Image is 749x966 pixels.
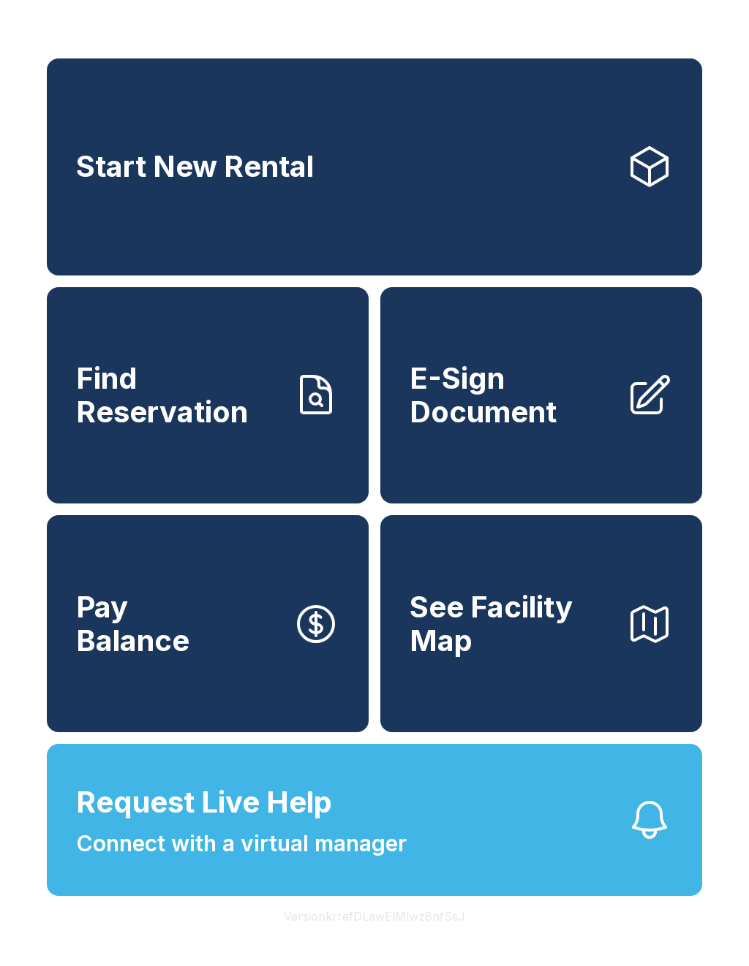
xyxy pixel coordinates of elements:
[380,515,702,732] button: See Facility Map
[76,780,332,824] span: Request Live Help
[76,590,189,657] span: Pay Balance
[76,150,314,183] span: Start New Rental
[47,744,702,896] button: Request Live HelpConnect with a virtual manager
[76,827,407,860] span: Connect with a virtual manager
[272,896,477,937] button: VersionkrrefDLawElMlwz8nfSsJ
[47,515,369,732] button: PayBalance
[410,590,614,657] span: See Facility Map
[47,287,369,504] a: Find Reservation
[380,287,702,504] a: E-Sign Document
[410,362,614,428] span: E-Sign Document
[76,362,281,428] span: Find Reservation
[47,58,702,275] a: Start New Rental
